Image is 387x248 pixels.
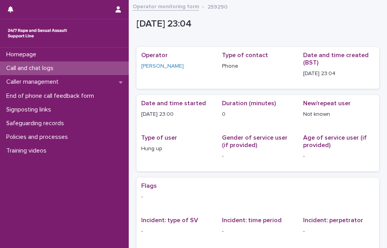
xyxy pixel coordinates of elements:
span: Flags [141,183,157,189]
img: rhQMoQhaT3yELyF149Cw [6,25,69,41]
p: - [303,227,375,235]
p: - [141,227,213,235]
p: Signposting links [3,106,57,113]
p: - [222,227,293,235]
p: - [141,193,375,201]
span: Type of contact [222,52,268,58]
span: Incident: type of SV [141,217,198,223]
span: Gender of service user (if provided) [222,135,288,148]
a: [PERSON_NAME] [141,62,184,70]
p: 259290 [208,2,227,11]
p: Not known [303,110,375,119]
span: Age of service user (if provided) [303,135,367,148]
p: Homepage [3,51,43,58]
a: Operator monitoring form [133,2,199,11]
span: Incident: time period [222,217,282,223]
span: Operator [141,52,168,58]
p: Safeguarding records [3,120,70,127]
span: Incident: perpetrator [303,217,363,223]
p: Call and chat logs [3,65,60,72]
span: Type of user [141,135,177,141]
p: Training videos [3,147,53,155]
p: Caller management [3,78,65,86]
p: - [303,152,375,160]
p: End of phone call feedback form [3,92,100,100]
span: Date and time started [141,100,206,106]
p: - [222,152,293,160]
span: Date and time created (BST) [303,52,369,66]
span: Duration (minutes) [222,100,276,106]
p: Policies and processes [3,133,74,141]
p: Phone [222,62,293,70]
p: Hung up [141,145,213,153]
p: [DATE] 23:04 [303,70,375,78]
p: 0 [222,110,293,119]
span: New/repeat user [303,100,351,106]
p: [DATE] 23:04 [137,18,376,30]
p: [DATE] 23:00 [141,110,213,119]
